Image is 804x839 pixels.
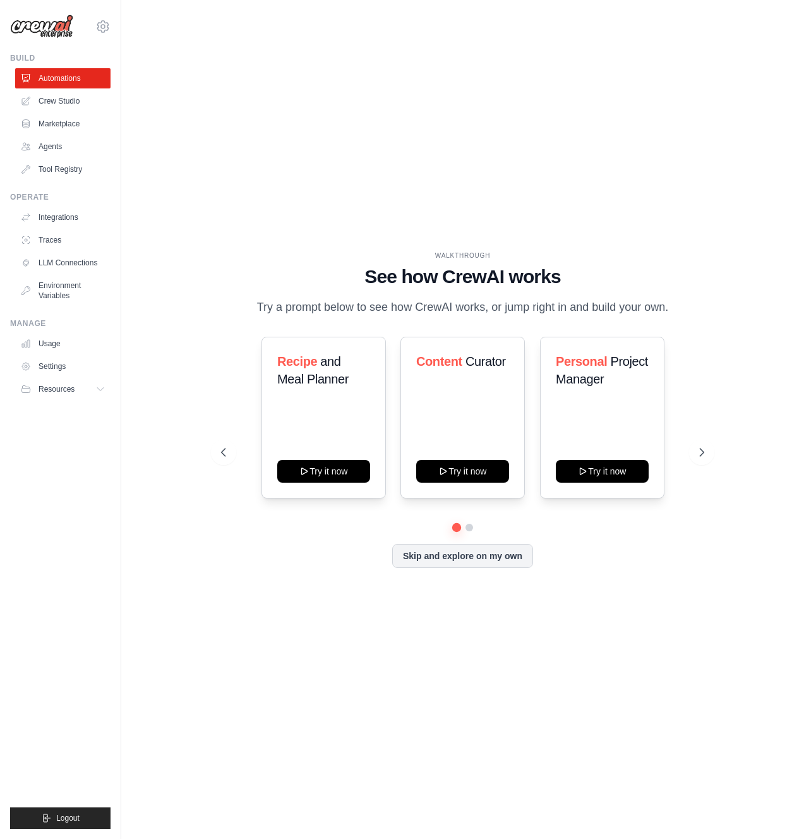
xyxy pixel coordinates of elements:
span: Curator [465,354,506,368]
h1: See how CrewAI works [221,265,705,288]
img: Logo [10,15,73,39]
a: Settings [15,356,111,377]
button: Try it now [416,460,509,483]
a: Agents [15,136,111,157]
span: Personal [556,354,607,368]
span: Content [416,354,462,368]
span: Recipe [277,354,317,368]
button: Try it now [277,460,370,483]
a: Automations [15,68,111,88]
button: Resources [15,379,111,399]
span: Resources [39,384,75,394]
div: Manage [10,318,111,329]
a: Tool Registry [15,159,111,179]
a: Traces [15,230,111,250]
div: Build [10,53,111,63]
button: Logout [10,807,111,829]
button: Skip and explore on my own [392,544,533,568]
a: Marketplace [15,114,111,134]
p: Try a prompt below to see how CrewAI works, or jump right in and build your own. [251,298,675,317]
a: LLM Connections [15,253,111,273]
button: Try it now [556,460,649,483]
div: WALKTHROUGH [221,251,705,260]
span: Project Manager [556,354,648,386]
div: Operate [10,192,111,202]
a: Integrations [15,207,111,227]
span: Logout [56,813,80,823]
a: Usage [15,334,111,354]
a: Crew Studio [15,91,111,111]
a: Environment Variables [15,275,111,306]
